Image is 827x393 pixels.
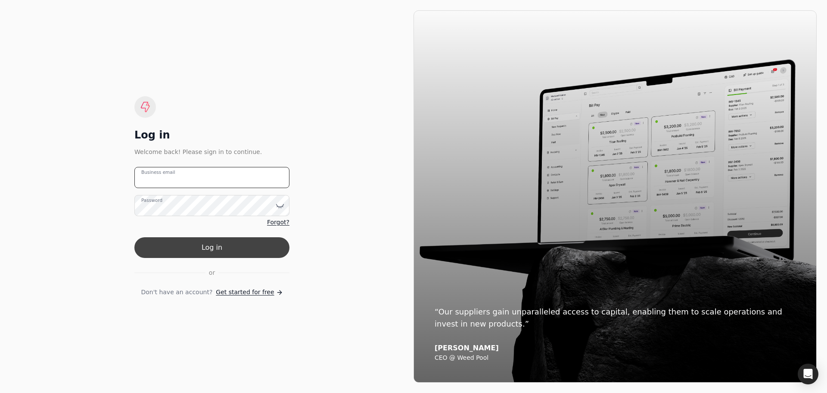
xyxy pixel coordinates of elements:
[141,169,175,176] label: Business email
[216,288,274,297] span: Get started for free
[435,344,796,352] div: [PERSON_NAME]
[209,268,215,277] span: or
[216,288,283,297] a: Get started for free
[134,147,289,157] div: Welcome back! Please sign in to continue.
[141,288,212,297] span: Don't have an account?
[435,306,796,330] div: “Our suppliers gain unparalleled access to capital, enabling them to scale operations and invest ...
[134,237,289,258] button: Log in
[134,128,289,142] div: Log in
[435,354,796,362] div: CEO @ Weed Pool
[141,197,162,204] label: Password
[267,218,289,227] a: Forgot?
[798,364,818,384] div: Open Intercom Messenger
